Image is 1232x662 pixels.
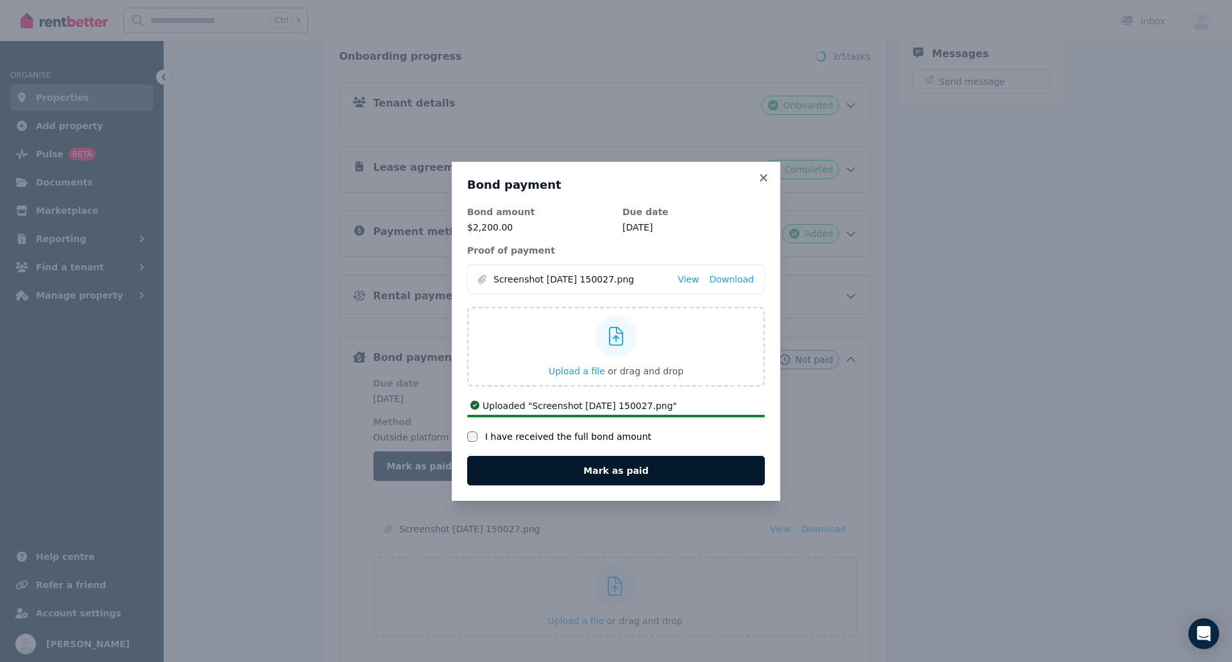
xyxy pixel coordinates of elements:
[485,430,651,443] label: I have received the full bond amount
[549,365,683,378] button: Upload a file or drag and drop
[678,273,699,286] a: View
[467,221,610,234] p: $2,200.00
[493,273,667,286] span: Screenshot [DATE] 150027.png
[467,205,610,218] dt: Bond amount
[1188,618,1219,649] div: Open Intercom Messenger
[467,177,765,193] h3: Bond payment
[467,399,765,412] div: Uploaded " Screenshot [DATE] 150027.png "
[709,273,754,286] a: Download
[467,456,765,485] button: Mark as paid
[622,221,765,234] dd: [DATE]
[608,366,683,376] span: or drag and drop
[467,244,765,257] dt: Proof of payment
[622,205,765,218] dt: Due date
[549,366,605,376] span: Upload a file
